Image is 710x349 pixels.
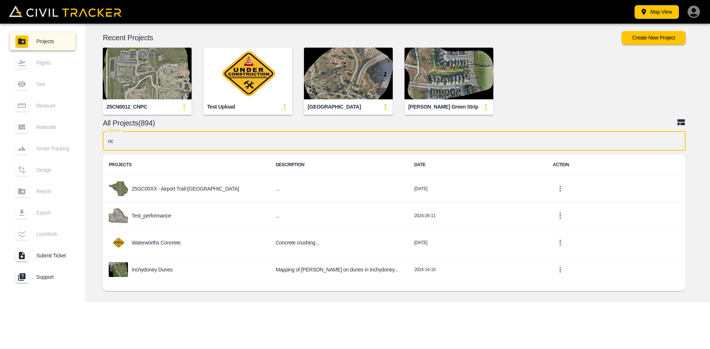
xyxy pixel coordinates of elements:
div: [PERSON_NAME] Green Strip [408,103,478,110]
img: project-image [109,262,128,277]
p: Inchydoney Dunes [132,267,173,273]
h6: Mapping of Burrows on dunes in Inchydoney [275,265,402,274]
div: Test Upload [207,103,235,110]
p: test_performance [132,213,171,219]
p: Waterworths concrete [132,240,180,246]
th: ACTION [547,154,686,175]
td: 2024-14-10 [408,256,547,283]
img: project-image [109,289,128,304]
p: All Projects(894) [103,120,677,126]
img: Civil Tracker [9,6,121,17]
td: 2024-14-10 [408,283,547,310]
td: [DATE] [408,229,547,256]
img: 25CN0012_CNPC [103,48,192,99]
span: Projects [36,38,70,44]
th: DATE [408,154,547,175]
a: Submit Ticket [10,247,75,264]
img: Marie Van Harlem Green Strip [405,48,493,99]
img: Test Upload [203,48,292,99]
td: 2024-26-11 [408,202,547,229]
h6: Concrete crushing [275,238,402,247]
a: Projects [10,32,75,50]
div: [GEOGRAPHIC_DATA] [308,103,361,110]
img: project-image [109,235,128,250]
button: update-card-details [479,99,493,114]
button: Map View [635,5,679,19]
button: Create New Project [622,31,686,45]
td: [DATE] [408,175,547,202]
img: project-image [109,181,128,196]
th: PROJECTS [103,154,270,175]
h6: ... [275,184,402,194]
th: DESCRIPTION [270,154,408,175]
p: Recent Projects [103,35,622,41]
span: Submit Ticket [36,253,70,259]
a: Support [10,268,75,286]
h6: ... [275,211,402,220]
img: project-image [109,208,128,223]
p: 25GC00XX - Airport Trail-[GEOGRAPHIC_DATA] [132,186,239,192]
button: update-card-details [378,99,393,114]
div: 25CN0012_CNPC [106,103,147,110]
img: Indian Battle Park [304,48,393,99]
button: update-card-details [277,99,292,114]
span: Support [36,274,70,280]
button: update-card-details [177,99,192,114]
